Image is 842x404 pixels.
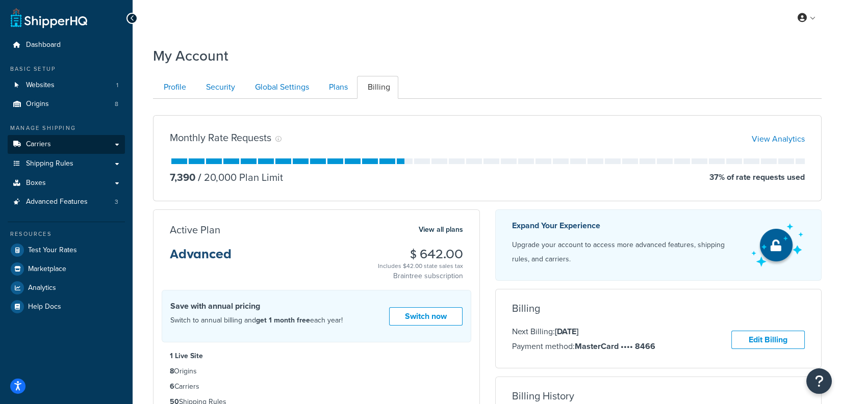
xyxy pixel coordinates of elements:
a: Dashboard [8,36,125,55]
p: 20,000 Plan Limit [195,170,283,184]
strong: [DATE] [555,326,578,337]
h1: My Account [153,46,228,66]
p: Expand Your Experience [512,219,743,233]
p: Payment method: [512,340,655,353]
a: Plans [318,76,356,99]
span: 1 [116,81,118,90]
a: Switch now [389,307,463,326]
a: Billing [357,76,398,99]
h3: $ 642.00 [378,248,463,261]
span: Dashboard [26,41,61,49]
a: Websites 1 [8,76,125,95]
span: Websites [26,81,55,90]
h3: Billing [512,303,540,314]
strong: 1 Live Site [170,351,203,361]
span: 3 [115,198,118,206]
span: Help Docs [28,303,61,311]
div: Resources [8,230,125,238]
span: 8 [115,100,118,109]
h3: Active Plan [170,224,220,235]
span: Advanced Features [26,198,88,206]
div: Includes $42.00 state sales tax [378,261,463,271]
a: Help Docs [8,298,125,316]
span: Analytics [28,284,56,292]
h3: Billing History [512,390,574,401]
div: Basic Setup [8,65,125,73]
a: Origins 8 [8,95,125,114]
button: Open Resource Center [806,368,832,394]
li: Origins [170,366,463,377]
div: Manage Shipping [8,124,125,132]
strong: get 1 month free [256,315,310,326]
li: Advanced Features [8,193,125,211]
p: Switch to annual billing and each year! [170,314,343,327]
p: Upgrade your account to access more advanced features, shipping rules, and carriers. [512,238,743,266]
span: Boxes [26,179,46,187]
span: Marketplace [28,265,66,274]
a: Marketplace [8,260,125,278]
h3: Advanced [170,248,232,269]
a: Shipping Rules [8,154,125,173]
p: 7,390 [170,170,195,184]
a: Profile [153,76,194,99]
a: Security [195,76,243,99]
p: 37 % of rate requests used [709,170,805,184]
li: Websites [8,76,125,95]
p: Next Billing: [512,325,655,338]
a: Boxes [8,174,125,193]
a: Test Your Rates [8,241,125,259]
li: Carriers [170,381,463,392]
span: / [198,170,201,185]
a: Expand Your Experience Upgrade your account to access more advanced features, shipping rules, and... [495,209,822,281]
h3: Monthly Rate Requests [170,132,271,143]
span: Carriers [26,140,51,149]
a: View Analytics [752,133,805,145]
a: Advanced Features 3 [8,193,125,211]
a: View all plans [419,223,463,236]
span: Origins [26,100,49,109]
strong: MasterCard •••• 8466 [575,340,655,352]
a: Carriers [8,135,125,154]
strong: 6 [170,381,174,392]
a: ShipperHQ Home [11,8,87,28]
a: Analytics [8,279,125,297]
strong: 8 [170,366,174,376]
span: Shipping Rules [26,159,73,168]
li: Origins [8,95,125,114]
a: Global Settings [244,76,317,99]
p: Braintree subscription [378,271,463,281]
a: Edit Billing [731,331,805,349]
span: Test Your Rates [28,246,77,255]
h4: Save with annual pricing [170,300,343,312]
